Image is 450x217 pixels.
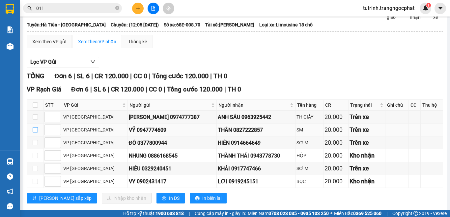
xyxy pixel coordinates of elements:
span: Đơn 6 [71,86,89,93]
strong: 0369 525 060 [353,211,381,216]
span: | [210,72,212,80]
b: Tuyến: Hà Tiên - [GEOGRAPHIC_DATA] [27,22,106,27]
span: message [7,203,13,209]
span: Loại xe: Limousine 18 chỗ [259,21,313,28]
span: | [189,210,190,217]
span: Cung cấp máy in - giấy in: [195,210,246,217]
div: VP [GEOGRAPHIC_DATA] [63,113,127,121]
span: [PERSON_NAME] sắp xếp [39,195,92,202]
div: HIẾU 0329240451 [129,164,215,173]
div: 20.000 [324,151,347,160]
span: Lọc VP Gửi [30,58,56,66]
span: close-circle [115,5,119,12]
span: VP Rạch Giá [27,86,61,93]
div: Trên xe [350,164,384,173]
img: warehouse-icon [7,43,14,50]
th: Tên hàng [295,100,323,111]
div: VP [GEOGRAPHIC_DATA] [63,165,127,172]
div: Trên xe [350,112,384,122]
span: Trạng thái [350,101,379,109]
button: aim [163,3,174,14]
div: NHUNG 0886168545 [129,152,215,160]
span: | [386,210,387,217]
span: CR 120.000 [95,72,128,80]
th: Thu hộ [421,100,443,111]
img: warehouse-icon [7,158,14,165]
span: aim [166,6,171,11]
div: 20.000 [324,138,347,147]
span: Tổng cước 120.000 [152,72,209,80]
button: file-add [148,3,159,14]
div: Kho nhận [350,177,384,186]
strong: 0708 023 035 - 0935 103 250 [268,211,329,216]
span: Miền Bắc [334,210,381,217]
span: down [90,59,96,64]
span: SL 6 [94,86,106,93]
span: CC 0 [133,72,147,80]
span: close-circle [115,6,119,10]
span: SL 6 [77,72,90,80]
span: TH 0 [213,72,227,80]
span: | [149,72,151,80]
span: search [27,6,32,11]
span: TỔNG [27,72,44,80]
span: sort-ascending [32,196,37,201]
td: VP Hà Tiên [62,149,128,162]
span: notification [7,188,13,195]
span: ⚪️ [330,212,332,215]
div: SƠ MI [296,165,322,172]
span: Đơn 6 [54,72,72,80]
input: Tìm tên, số ĐT hoặc mã đơn [36,5,114,12]
span: Tổng cước 120.000 [167,86,223,93]
td: VP Hà Tiên [62,162,128,175]
div: 20.000 [324,177,347,186]
div: [PERSON_NAME] 0974777387 [129,113,215,121]
th: STT [43,100,62,111]
span: | [90,86,92,93]
th: CR [323,100,349,111]
button: Lọc VP Gửi [27,57,99,67]
button: printerIn DS [156,193,185,203]
div: LỢI 0919245151 [218,177,294,186]
span: Người gửi [129,101,210,109]
div: THÂN 0827222857 [218,126,294,134]
span: | [73,72,75,80]
button: printerIn biên lai [190,193,227,203]
button: sort-ascending[PERSON_NAME] sắp xếp [27,193,97,203]
span: TH 0 [228,86,241,93]
span: printer [162,196,166,201]
span: | [164,86,165,93]
div: 20.000 [324,164,347,173]
div: VY 0902431417 [129,177,215,186]
span: Số xe: 68E-008.70 [164,21,200,28]
span: file-add [151,6,155,11]
span: caret-down [437,5,443,11]
span: plus [136,6,140,11]
img: icon-new-feature [423,5,429,11]
div: VỸ 0947774609 [129,126,215,134]
span: Miền Nam [248,210,329,217]
div: Kho nhận [350,151,384,160]
div: ĐÔ 0377800944 [129,139,215,147]
div: Xem theo VP nhận [78,38,116,45]
span: Tài xế: [PERSON_NAME] [205,21,254,28]
span: VP Gửi [64,101,121,109]
div: Trên xe [350,125,384,134]
th: CC [409,100,420,111]
span: | [91,72,93,80]
div: Xem theo VP gửi [32,38,66,45]
td: VP Hà Tiên [62,124,128,136]
th: Ghi chú [385,100,409,111]
div: VP [GEOGRAPHIC_DATA] [63,178,127,185]
span: In DS [169,195,180,202]
button: plus [132,3,144,14]
div: VP [GEOGRAPHIC_DATA] [63,126,127,133]
div: BỌC [296,178,322,185]
div: KHẢI 0917747466 [218,164,294,173]
img: solution-icon [7,26,14,33]
span: printer [195,196,200,201]
span: tutrinh.trangngocphat [358,4,420,12]
div: VP [GEOGRAPHIC_DATA] [63,152,127,159]
strong: 1900 633 818 [155,211,184,216]
div: THÀNH THÁI 0943778730 [218,152,294,160]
